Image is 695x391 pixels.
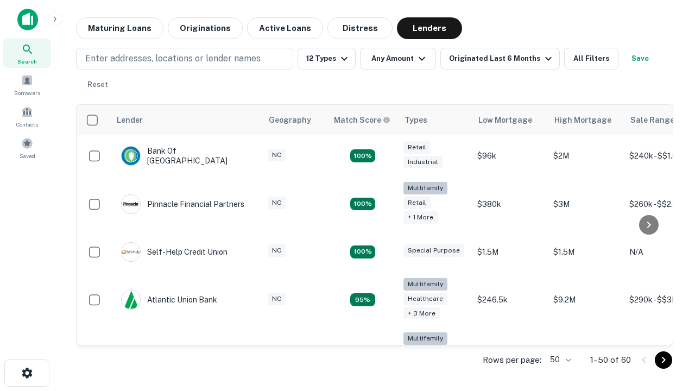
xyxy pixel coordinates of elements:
div: Matching Properties: 9, hasApolloMatch: undefined [350,293,375,306]
div: Lender [117,113,143,127]
div: Geography [269,113,311,127]
div: High Mortgage [554,113,611,127]
a: Search [3,39,51,68]
span: Borrowers [14,89,40,97]
div: Matching Properties: 17, hasApolloMatch: undefined [350,198,375,211]
span: Saved [20,152,35,160]
button: Go to next page [655,351,672,369]
img: picture [122,291,140,309]
button: Maturing Loans [76,17,163,39]
button: Save your search to get updates of matches that match your search criteria. [623,48,658,70]
div: Special Purpose [403,244,464,257]
td: $3.2M [548,327,624,382]
div: NC [268,149,286,161]
th: Capitalize uses an advanced AI algorithm to match your search with the best lender. The match sco... [327,105,398,135]
img: picture [122,147,140,165]
button: Distress [327,17,393,39]
a: Saved [3,133,51,162]
iframe: Chat Widget [641,269,695,321]
div: Sale Range [630,113,674,127]
td: $380k [472,176,548,231]
div: Bank Of [GEOGRAPHIC_DATA] [121,146,251,166]
div: Pinnacle Financial Partners [121,194,244,214]
button: Active Loans [247,17,323,39]
div: Healthcare [403,293,447,305]
th: Geography [262,105,327,135]
div: Multifamily [403,182,447,194]
button: 12 Types [298,48,356,70]
div: Retail [403,141,431,154]
td: $3M [548,176,624,231]
div: Originated Last 6 Months [449,52,555,65]
div: Capitalize uses an advanced AI algorithm to match your search with the best lender. The match sco... [334,114,390,126]
th: High Mortgage [548,105,624,135]
div: NC [268,244,286,257]
div: Multifamily [403,332,447,345]
a: Borrowers [3,70,51,99]
div: Retail [403,197,431,209]
p: Rows per page: [483,354,541,367]
div: Atlantic Union Bank [121,290,217,310]
p: Enter addresses, locations or lender names [85,52,261,65]
th: Lender [110,105,262,135]
div: 50 [546,352,573,368]
div: Matching Properties: 11, hasApolloMatch: undefined [350,245,375,258]
div: Types [405,113,427,127]
div: + 3 more [403,307,440,320]
td: $246.5k [472,273,548,327]
img: picture [122,243,140,261]
h6: Match Score [334,114,388,126]
div: The Fidelity Bank [121,345,209,364]
button: All Filters [564,48,618,70]
div: NC [268,293,286,305]
div: + 1 more [403,211,438,224]
td: $2M [548,135,624,176]
span: Search [17,57,37,66]
div: Low Mortgage [478,113,532,127]
button: Any Amount [360,48,436,70]
th: Low Mortgage [472,105,548,135]
button: Originated Last 6 Months [440,48,560,70]
div: Self-help Credit Union [121,242,228,262]
button: Reset [80,74,115,96]
div: NC [268,197,286,209]
td: $1.5M [472,231,548,273]
button: Lenders [397,17,462,39]
td: $246k [472,327,548,382]
div: Multifamily [403,278,447,291]
button: Originations [168,17,243,39]
td: $9.2M [548,273,624,327]
th: Types [398,105,472,135]
img: picture [122,195,140,213]
div: Industrial [403,156,443,168]
a: Contacts [3,102,51,131]
img: capitalize-icon.png [17,9,38,30]
td: $1.5M [548,231,624,273]
td: $96k [472,135,548,176]
p: 1–50 of 60 [590,354,631,367]
div: Matching Properties: 15, hasApolloMatch: undefined [350,149,375,162]
button: Enter addresses, locations or lender names [76,48,293,70]
span: Contacts [16,120,38,129]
